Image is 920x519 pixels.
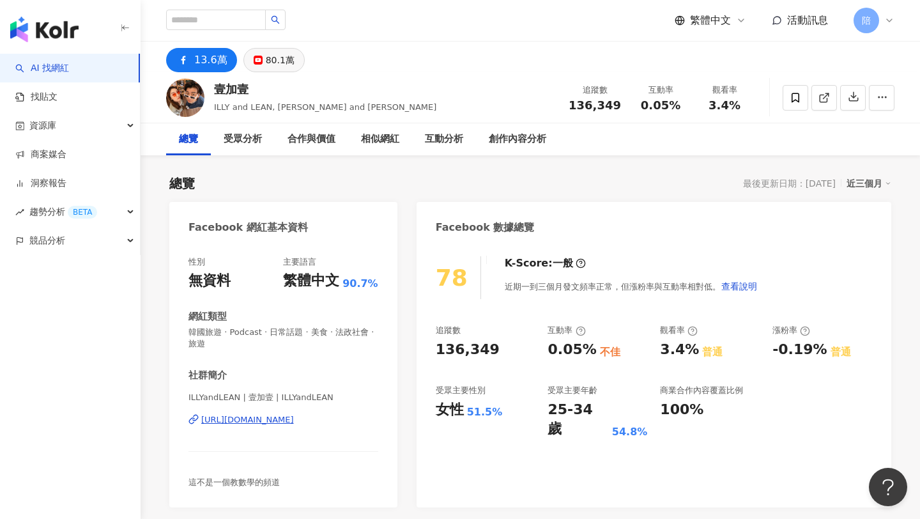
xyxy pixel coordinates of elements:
[709,99,740,112] span: 3.4%
[548,385,597,396] div: 受眾主要年齡
[201,414,294,426] div: [URL][DOMAIN_NAME]
[243,48,305,72] button: 80.1萬
[436,385,486,396] div: 受眾主要性別
[342,277,378,291] span: 90.7%
[612,425,648,439] div: 54.8%
[214,81,436,97] div: 壹加壹
[29,111,56,140] span: 資源庫
[425,132,463,147] div: 互動分析
[700,84,749,97] div: 觀看率
[600,345,620,359] div: 不佳
[188,256,205,268] div: 性別
[548,400,608,440] div: 25-34 歲
[548,340,596,360] div: 0.05%
[660,325,698,336] div: 觀看率
[869,468,907,506] iframe: Help Scout Beacon - Open
[505,274,758,299] div: 近期一到三個月發文頻率正常，但漲粉率與互動率相對低。
[188,327,378,350] span: 韓國旅遊 · Podcast · 日常話題 · 美食 · 法政社會 · 旅遊
[271,15,280,24] span: search
[166,79,204,117] img: KOL Avatar
[188,369,227,382] div: 社群簡介
[188,271,231,291] div: 無資料
[29,198,97,226] span: 趨勢分析
[68,206,97,219] div: BETA
[743,178,836,189] div: 最後更新日期：[DATE]
[194,51,227,69] div: 13.6萬
[15,62,69,75] a: searchAI 找網紅
[169,174,195,192] div: 總覽
[188,310,227,323] div: 網紅類型
[553,256,573,270] div: 一般
[636,84,685,97] div: 互動率
[188,477,280,487] span: 這不是一個教數學的頻道
[15,91,57,104] a: 找貼文
[188,392,378,403] span: ILLYandLEAN | 壹加壹 | ILLYandLEAN
[660,400,703,420] div: 100%
[179,132,198,147] div: 總覽
[467,405,503,419] div: 51.5%
[436,400,464,420] div: 女性
[188,221,308,235] div: Facebook 網紅基本資料
[660,340,699,360] div: 3.4%
[361,132,399,147] div: 相似網紅
[266,51,295,69] div: 80.1萬
[787,14,828,26] span: 活動訊息
[10,17,79,42] img: logo
[283,271,339,291] div: 繁體中文
[283,256,316,268] div: 主要語言
[15,177,66,190] a: 洞察報告
[436,265,468,291] div: 78
[721,281,757,291] span: 查看說明
[569,84,621,97] div: 追蹤數
[15,148,66,161] a: 商案媒合
[15,208,24,217] span: rise
[436,221,535,235] div: Facebook 數據總覽
[436,325,461,336] div: 追蹤數
[287,132,335,147] div: 合作與價值
[505,256,586,270] div: K-Score :
[831,345,851,359] div: 普通
[29,226,65,255] span: 競品分析
[702,345,723,359] div: 普通
[224,132,262,147] div: 受眾分析
[772,340,827,360] div: -0.19%
[847,175,891,192] div: 近三個月
[690,13,731,27] span: 繁體中文
[862,13,871,27] span: 陪
[641,99,680,112] span: 0.05%
[569,98,621,112] span: 136,349
[188,414,378,426] a: [URL][DOMAIN_NAME]
[489,132,546,147] div: 創作內容分析
[214,102,436,112] span: ILLY and LEAN, [PERSON_NAME] and [PERSON_NAME]
[436,340,500,360] div: 136,349
[772,325,810,336] div: 漲粉率
[660,385,743,396] div: 商業合作內容覆蓋比例
[721,274,758,299] button: 查看說明
[166,48,237,72] button: 13.6萬
[548,325,585,336] div: 互動率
